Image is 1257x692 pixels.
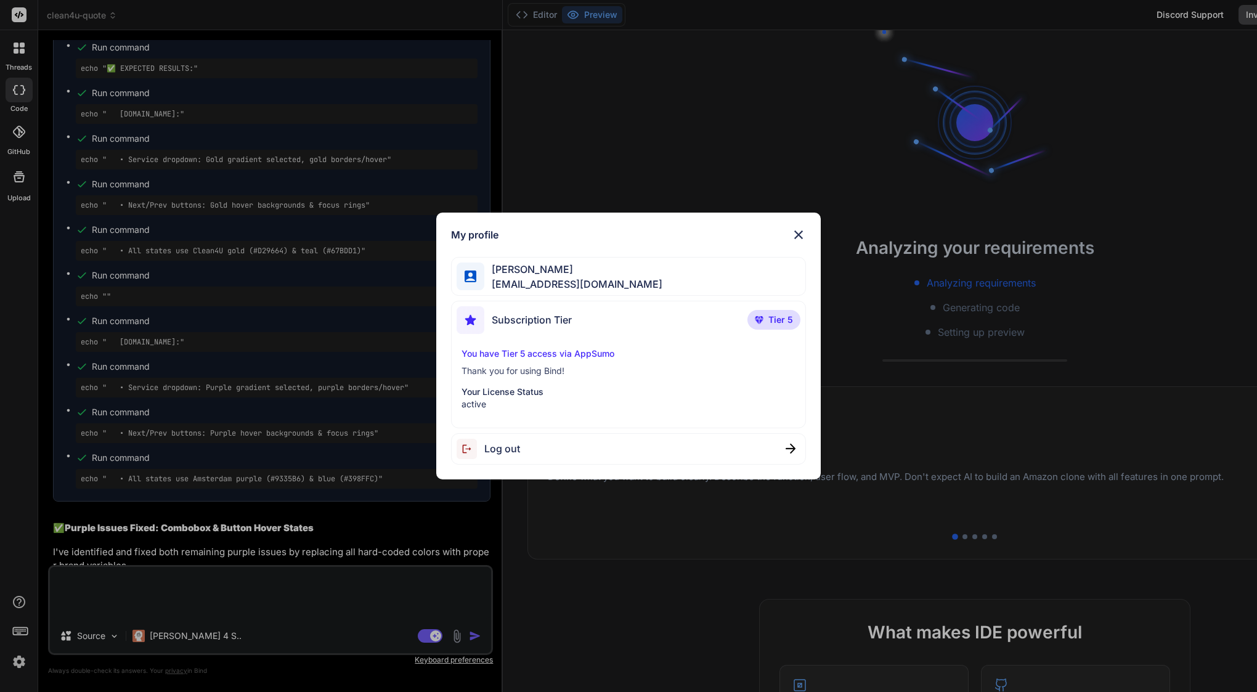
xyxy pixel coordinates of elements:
span: Subscription Tier [492,312,572,327]
img: premium [755,316,763,324]
p: You have Tier 5 access via AppSumo [462,348,795,360]
p: Thank you for using Bind! [462,365,795,377]
h1: My profile [451,227,498,242]
img: close [791,227,806,242]
img: subscription [457,306,484,334]
span: [PERSON_NAME] [484,262,662,277]
p: Your License Status [462,386,795,398]
img: close [786,444,795,454]
p: active [462,398,795,410]
span: Tier 5 [768,314,793,326]
img: logout [457,439,484,459]
img: profile [465,271,476,282]
span: [EMAIL_ADDRESS][DOMAIN_NAME] [484,277,662,291]
span: Log out [484,441,520,456]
